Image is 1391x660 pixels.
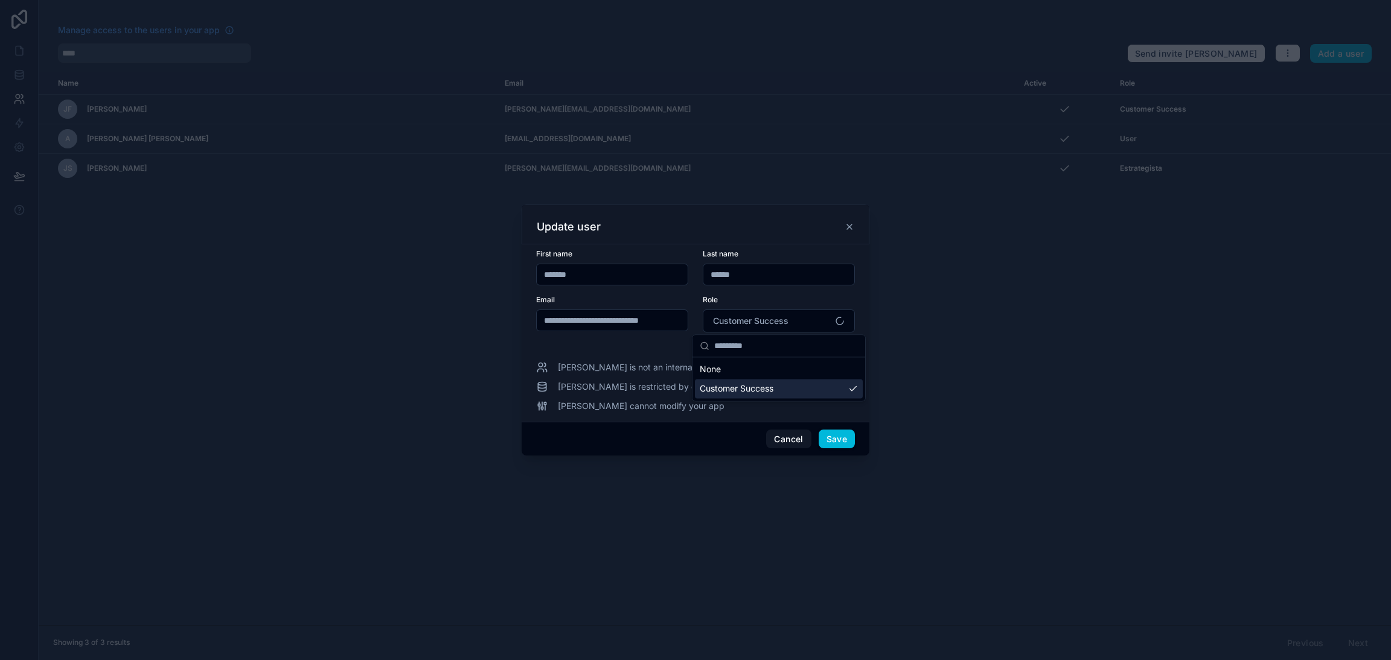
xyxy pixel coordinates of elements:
span: Last name [703,249,738,258]
div: None [695,360,863,379]
button: Cancel [766,430,811,449]
span: Customer Success [713,315,788,327]
span: [PERSON_NAME] cannot modify your app [558,400,724,412]
span: [PERSON_NAME] is restricted by data permissions [558,381,758,393]
span: [PERSON_NAME] is not an internal team member [558,361,752,373]
span: Role [703,295,718,304]
button: Save [819,430,855,449]
span: Customer Success [700,382,773,395]
div: Suggestions [692,357,865,401]
button: Select Button [703,309,855,332]
span: First name [536,249,572,258]
span: Email [536,295,555,304]
h3: Update user [537,220,601,234]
